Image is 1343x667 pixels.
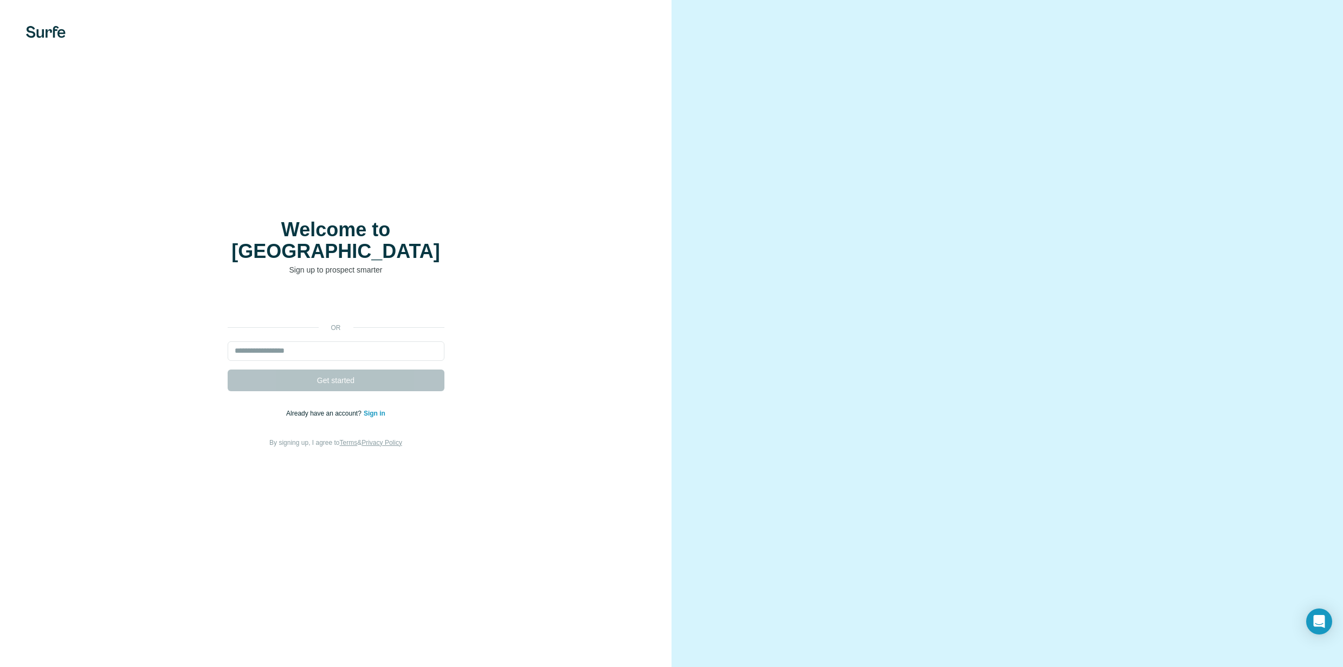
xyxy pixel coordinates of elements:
a: Terms [340,439,358,446]
img: Surfe's logo [26,26,66,38]
a: Privacy Policy [361,439,402,446]
span: By signing up, I agree to & [269,439,402,446]
div: Open Intercom Messenger [1306,608,1332,634]
span: Already have an account? [286,410,364,417]
p: or [319,323,353,333]
h1: Welcome to [GEOGRAPHIC_DATA] [228,219,444,262]
iframe: Sign in with Google Button [222,292,450,315]
p: Sign up to prospect smarter [228,264,444,275]
a: Sign in [364,410,385,417]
